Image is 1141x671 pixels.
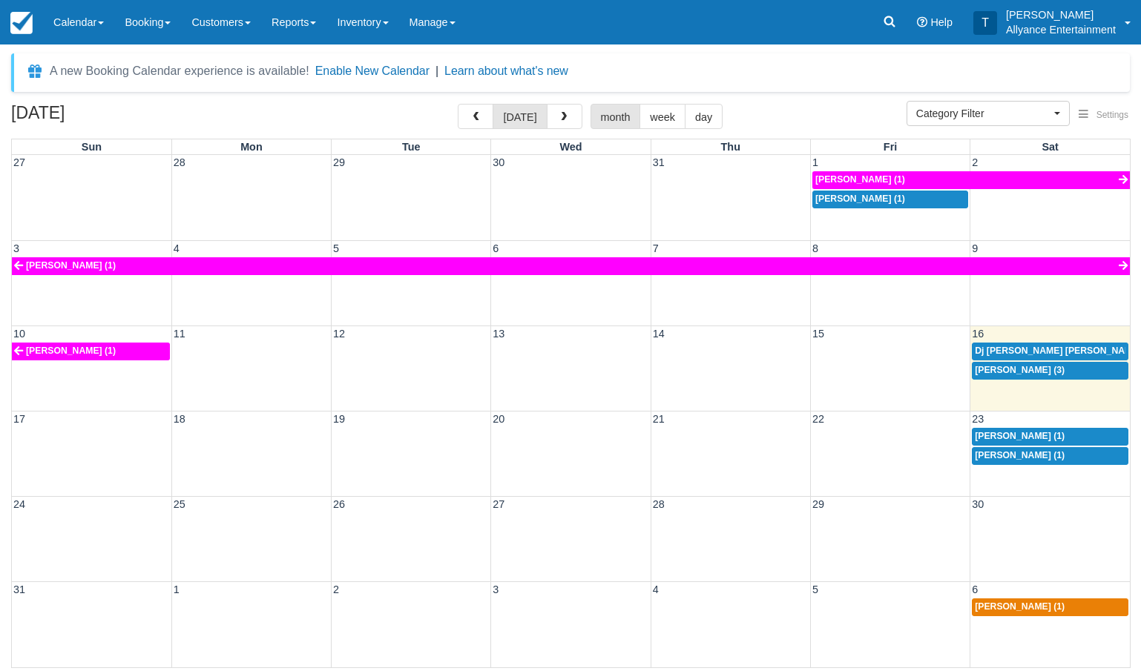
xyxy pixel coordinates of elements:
[12,343,170,360] a: [PERSON_NAME] (1)
[10,12,33,34] img: checkfront-main-nav-mini-logo.png
[493,104,547,129] button: [DATE]
[172,498,187,510] span: 25
[435,65,438,77] span: |
[811,328,826,340] span: 15
[559,141,582,153] span: Wed
[491,156,506,168] span: 30
[970,413,985,425] span: 23
[332,413,346,425] span: 19
[651,156,666,168] span: 31
[972,598,1128,616] a: [PERSON_NAME] (1)
[972,447,1128,465] a: [PERSON_NAME] (1)
[639,104,685,129] button: week
[1096,110,1128,120] span: Settings
[591,104,641,129] button: month
[332,498,346,510] span: 26
[975,450,1065,460] span: [PERSON_NAME] (1)
[811,242,820,254] span: 8
[172,156,187,168] span: 28
[11,104,199,131] h2: [DATE]
[491,413,506,425] span: 20
[973,11,997,35] div: T
[332,156,346,168] span: 29
[812,191,968,208] a: [PERSON_NAME] (1)
[12,328,27,340] span: 10
[972,428,1128,446] a: [PERSON_NAME] (1)
[315,64,430,79] button: Enable New Calendar
[685,104,723,129] button: day
[491,584,500,595] span: 3
[12,584,27,595] span: 31
[811,156,820,168] span: 1
[491,498,506,510] span: 27
[815,174,905,185] span: [PERSON_NAME] (1)
[812,171,1130,189] a: [PERSON_NAME] (1)
[651,242,660,254] span: 7
[651,584,660,595] span: 4
[916,106,1050,121] span: Category Filter
[721,141,740,153] span: Thu
[970,328,985,340] span: 16
[811,413,826,425] span: 22
[975,365,1065,375] span: [PERSON_NAME] (3)
[332,584,341,595] span: 2
[26,260,116,271] span: [PERSON_NAME] (1)
[26,346,116,356] span: [PERSON_NAME] (1)
[651,413,666,425] span: 21
[970,584,979,595] span: 6
[172,584,181,595] span: 1
[12,498,27,510] span: 24
[12,156,27,168] span: 27
[12,413,27,425] span: 17
[1042,141,1058,153] span: Sat
[970,242,979,254] span: 9
[975,431,1065,441] span: [PERSON_NAME] (1)
[815,194,905,204] span: [PERSON_NAME] (1)
[651,498,666,510] span: 28
[1070,105,1137,126] button: Settings
[917,17,927,27] i: Help
[972,343,1128,360] a: Dj [PERSON_NAME] [PERSON_NAME] (1)
[12,242,21,254] span: 3
[930,16,953,28] span: Help
[332,242,341,254] span: 5
[972,362,1128,380] a: [PERSON_NAME] (3)
[811,584,820,595] span: 5
[970,156,979,168] span: 2
[651,328,666,340] span: 14
[1006,22,1116,37] p: Allyance Entertainment
[884,141,897,153] span: Fri
[491,242,500,254] span: 6
[240,141,263,153] span: Mon
[970,498,985,510] span: 30
[491,328,506,340] span: 13
[1006,7,1116,22] p: [PERSON_NAME]
[444,65,568,77] a: Learn about what's new
[172,328,187,340] span: 11
[975,601,1065,612] span: [PERSON_NAME] (1)
[907,101,1070,126] button: Category Filter
[172,242,181,254] span: 4
[12,257,1130,275] a: [PERSON_NAME] (1)
[402,141,421,153] span: Tue
[811,498,826,510] span: 29
[172,413,187,425] span: 18
[50,62,309,80] div: A new Booking Calendar experience is available!
[332,328,346,340] span: 12
[82,141,102,153] span: Sun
